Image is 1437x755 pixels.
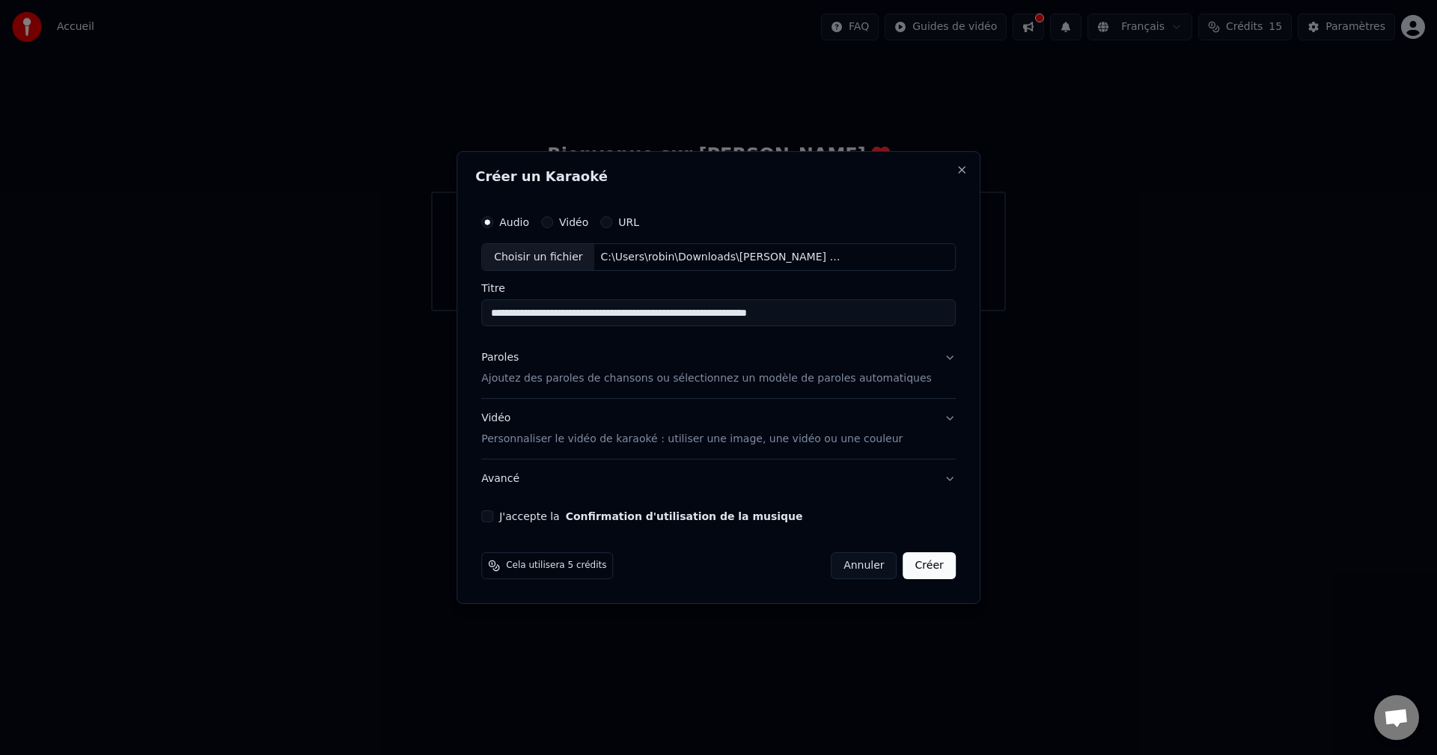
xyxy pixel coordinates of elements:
[481,284,956,294] label: Titre
[903,552,956,579] button: Créer
[499,217,529,227] label: Audio
[481,432,903,447] p: Personnaliser le vidéo de karaoké : utiliser une image, une vidéo ou une couleur
[481,412,903,447] div: Vidéo
[475,170,962,183] h2: Créer un Karaoké
[559,217,588,227] label: Vidéo
[481,372,932,387] p: Ajoutez des paroles de chansons ou sélectionnez un modèle de paroles automatiques
[566,511,803,522] button: J'accepte la
[595,250,849,265] div: C:\Users\robin\Downloads\[PERSON_NAME] - Mon fils ma bataille - Version Instrumentale 🔊🎵.mp3
[618,217,639,227] label: URL
[481,339,956,399] button: ParolesAjoutez des paroles de chansons ou sélectionnez un modèle de paroles automatiques
[481,351,519,366] div: Paroles
[831,552,897,579] button: Annuler
[499,511,802,522] label: J'accepte la
[481,400,956,459] button: VidéoPersonnaliser le vidéo de karaoké : utiliser une image, une vidéo ou une couleur
[482,244,594,271] div: Choisir un fichier
[506,560,606,572] span: Cela utilisera 5 crédits
[481,459,956,498] button: Avancé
